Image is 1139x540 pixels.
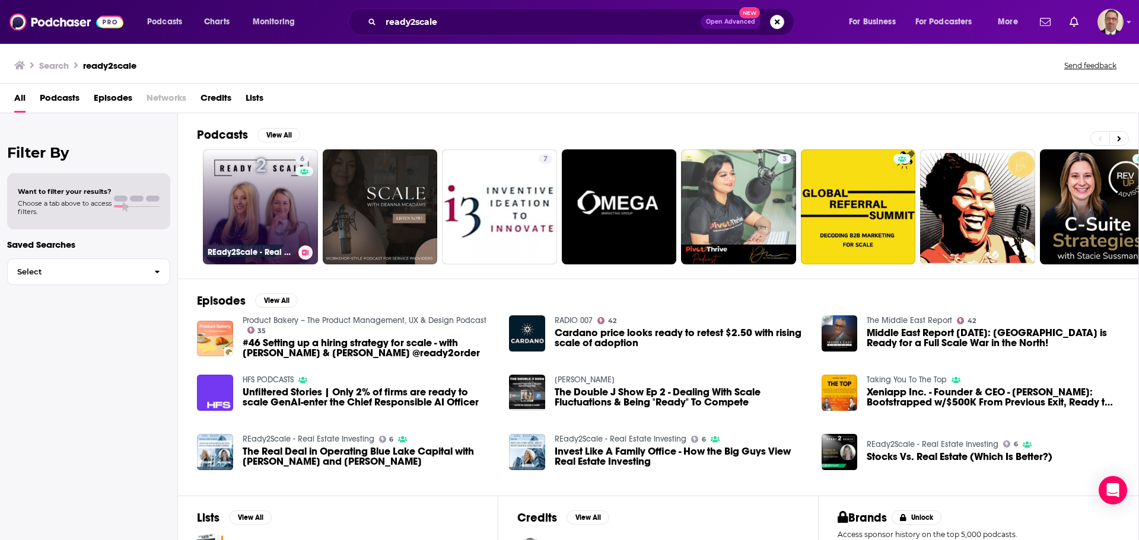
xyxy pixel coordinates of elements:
span: 6 [389,437,393,442]
a: ListsView All [197,510,272,525]
a: PodcastsView All [197,127,300,142]
span: 3 [782,154,787,165]
a: Cardano price looks ready to retest $2.50 with rising scale of adoption [555,328,807,348]
span: #46 Setting up a hiring strategy for scale - with [PERSON_NAME] & [PERSON_NAME] @ready2order [243,338,495,358]
button: open menu [908,12,990,31]
a: Lists [246,88,263,113]
input: Search podcasts, credits, & more... [381,12,701,31]
img: Podchaser - Follow, Share and Rate Podcasts [9,11,123,33]
span: The Real Deal in Operating Blue Lake Capital with [PERSON_NAME] and [PERSON_NAME] [243,446,495,466]
span: Open Advanced [706,19,755,25]
span: Charts [204,14,230,30]
img: The Double J Show Ep 2 - Dealing With Scale Fluctuations & Being "Ready" To Compete [509,375,545,411]
a: Episodes [94,88,132,113]
button: View All [229,510,272,525]
img: Cardano price looks ready to retest $2.50 with rising scale of adoption [509,315,545,352]
img: #46 Setting up a hiring strategy for scale - with Daniel & Robert @ready2order [197,321,233,357]
a: Podcasts [40,88,79,113]
a: Middle East Report August 2nd, 2024: Israel is Ready for a Full Scale War in the North! [867,328,1119,348]
span: Monitoring [253,14,295,30]
span: For Business [849,14,896,30]
h3: Search [39,60,69,71]
img: The Real Deal in Operating Blue Lake Capital with Ellie Perlman and Jeannette Robinson [197,434,233,470]
a: 35 [247,327,266,334]
span: New [739,7,761,18]
button: open menu [990,12,1033,31]
a: CreditsView All [517,510,609,525]
a: REady2Scale - Real Estate Investing [243,434,374,444]
span: 42 [608,318,616,324]
span: More [998,14,1018,30]
a: REady2Scale - Real Estate Investing [555,434,686,444]
a: Stocks Vs. Real Estate (Which Is Better?) [867,452,1052,462]
h2: Episodes [197,293,246,308]
h3: REady2Scale - Real Estate Investing [208,247,294,257]
span: Xeniapp Inc. - Founder & CEO - [PERSON_NAME]: Bootstrapped w/$500K From Previous Exit, Ready to S... [867,387,1119,407]
div: Search podcasts, credits, & more... [359,8,806,36]
a: Invest Like A Family Office - How the Big Guys View Real Estate Investing [555,446,807,466]
a: Xeniapp Inc. - Founder & CEO - Sachin Narode: Bootstrapped w/$500K From Previous Exit, Ready to S... [867,387,1119,407]
h2: Filter By [7,144,170,161]
a: 6 [1003,440,1018,448]
span: Unfiltered Stories | Only 2% of firms are ready to scale GenAI-enter the Chief Responsible AI Off... [243,387,495,407]
button: View All [255,293,298,308]
button: View All [257,128,300,142]
h3: ready2scale [83,60,136,71]
p: Access sponsor history on the top 5,000 podcasts. [838,530,1119,539]
span: Middle East Report [DATE]: [GEOGRAPHIC_DATA] is Ready for a Full Scale War in the North! [867,328,1119,348]
button: open menu [244,12,310,31]
h2: Credits [517,510,557,525]
button: View All [567,510,609,525]
button: Select [7,258,170,285]
a: All [14,88,26,113]
div: Open Intercom Messenger [1099,476,1127,504]
a: Unfiltered Stories | Only 2% of firms are ready to scale GenAI-enter the Chief Responsible AI Off... [197,375,233,411]
img: Middle East Report August 2nd, 2024: Israel is Ready for a Full Scale War in the North! [822,315,858,352]
a: 6 [295,154,309,164]
span: Logged in as PercPodcast [1097,9,1124,35]
h2: Brands [838,510,887,525]
img: Xeniapp Inc. - Founder & CEO - Sachin Narode: Bootstrapped w/$500K From Previous Exit, Ready to S... [822,375,858,411]
a: 42 [597,317,616,324]
span: Credits [201,88,231,113]
a: 7 [539,154,552,164]
a: The Middle East Report [867,315,952,325]
img: Invest Like A Family Office - How the Big Guys View Real Estate Investing [509,434,545,470]
button: open menu [139,12,198,31]
a: 6REady2Scale - Real Estate Investing [203,149,318,264]
span: Podcasts [147,14,182,30]
a: 6 [379,436,394,443]
span: 6 [1014,442,1018,447]
a: 7 [442,149,557,264]
a: RADIO 007 [555,315,593,325]
span: Select [8,268,145,276]
span: 35 [257,328,266,334]
p: Saved Searches [7,239,170,250]
span: Want to filter your results? [18,187,112,196]
span: Choose a tab above to access filters. [18,199,112,216]
span: 42 [968,318,976,324]
img: Stocks Vs. Real Estate (Which Is Better?) [822,434,858,470]
a: 6 [691,436,706,443]
button: Show profile menu [1097,9,1124,35]
a: EpisodesView All [197,293,298,308]
button: Send feedback [1061,60,1120,71]
a: The Double J Show Ep 2 - Dealing With Scale Fluctuations & Being "Ready" To Compete [555,387,807,407]
span: Networks [147,88,186,113]
a: Charts [196,12,237,31]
